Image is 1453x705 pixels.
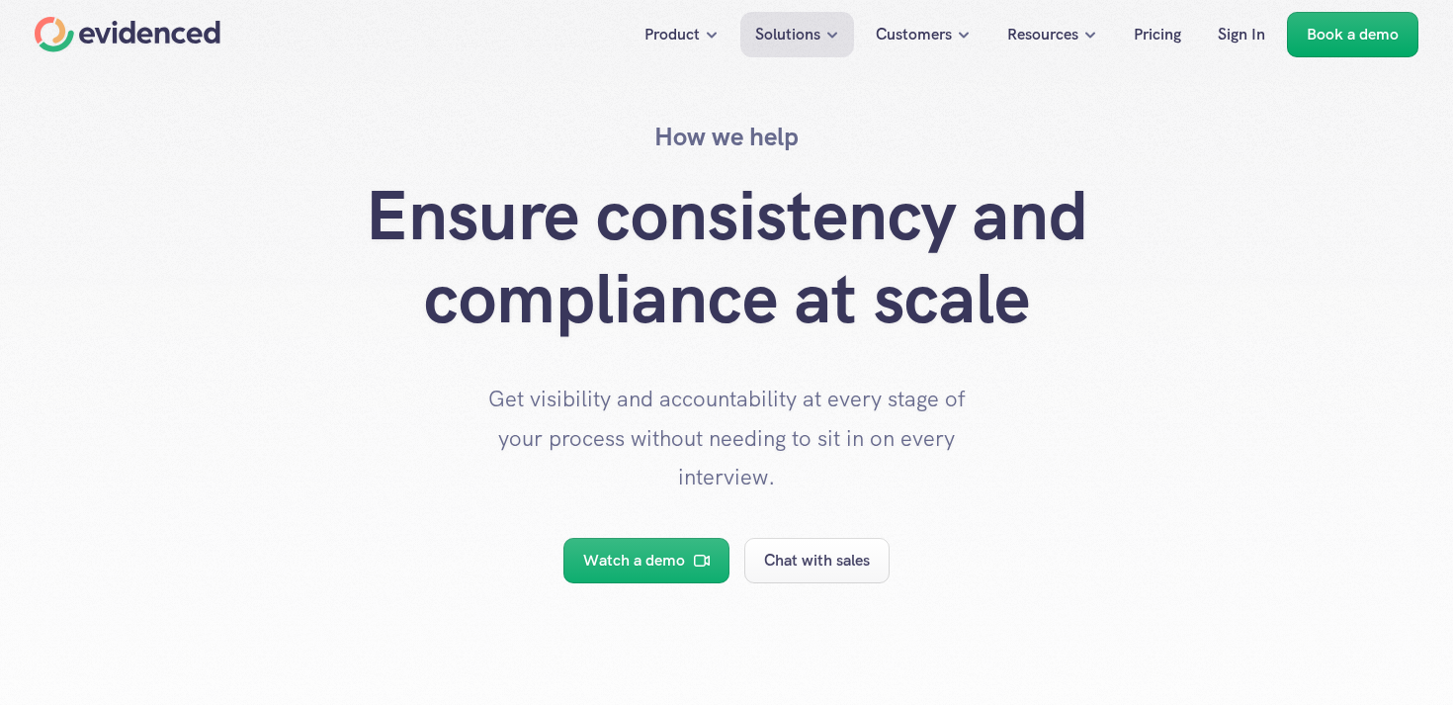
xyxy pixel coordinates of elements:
a: Pricing [1119,12,1196,57]
p: Customers [876,22,952,47]
p: Product [644,22,700,47]
p: Chat with sales [764,548,870,573]
h1: Ensure consistency and compliance at scale [331,174,1122,340]
p: Watch a demo [583,548,685,573]
p: Resources [1007,22,1078,47]
p: Solutions [755,22,820,47]
h4: How we help [654,119,799,154]
p: Get visibility and accountability at every stage of your process without needing to sit in on eve... [479,380,974,497]
a: Home [35,17,220,52]
p: Pricing [1134,22,1181,47]
a: Sign In [1203,12,1280,57]
p: Book a demo [1307,22,1399,47]
a: Book a demo [1287,12,1418,57]
p: Sign In [1218,22,1265,47]
a: Watch a demo [563,538,729,583]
